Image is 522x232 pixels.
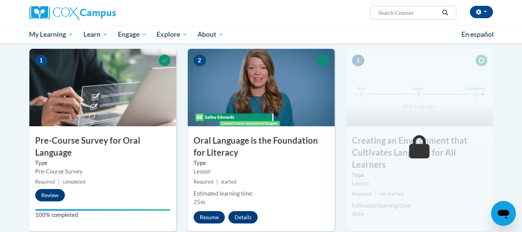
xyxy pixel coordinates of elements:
[352,55,364,66] span: 3
[439,8,451,17] button: Search
[29,6,116,20] img: Cox Campus
[29,49,176,126] img: Course Image
[194,55,206,66] span: 2
[35,189,65,201] button: Review
[194,159,329,167] label: Type
[194,189,329,198] div: Estimated learning time:
[228,211,258,223] button: Details
[24,26,79,43] a: My Learning
[35,179,55,185] span: Required
[35,167,170,176] div: Pre-Course Survey
[78,26,113,43] a: Learn
[375,191,376,197] span: |
[461,30,494,38] span: En español
[63,179,85,185] span: completed
[118,30,147,39] span: Engage
[379,191,403,197] span: not started
[18,26,505,43] div: Main menu
[35,209,170,211] div: Your progress
[188,49,335,126] img: Course Image
[194,167,329,176] div: Lesson
[346,135,493,170] h3: Creating an Environment that Cultivates Language for All Learners
[35,159,170,167] label: Type
[352,211,364,217] span: 40m
[352,179,487,188] div: Lesson
[151,26,192,43] a: Explore
[35,211,170,219] label: 100% completed
[491,201,516,226] iframe: Button to launch messaging window
[194,199,205,205] span: 25m
[470,6,493,18] button: Account Settings
[346,49,493,126] img: Course Image
[352,171,487,179] label: Type
[456,26,499,43] a: En español
[377,8,439,17] input: Search Courses
[29,30,73,39] span: My Learning
[29,135,176,159] h3: Pre-Course Survey for Oral Language
[113,26,152,43] a: Engage
[35,55,48,66] span: 1
[192,26,229,43] a: About
[29,6,176,20] a: Cox Campus
[352,191,372,197] span: Required
[156,30,187,39] span: Explore
[83,30,108,39] span: Learn
[194,179,213,185] span: Required
[197,30,224,39] span: About
[221,179,236,185] span: started
[194,211,225,223] button: Resume
[352,201,487,210] div: Estimated learning time:
[216,179,218,185] span: |
[188,135,335,159] h3: Oral Language is the Foundation for Literacy
[58,179,60,185] span: |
